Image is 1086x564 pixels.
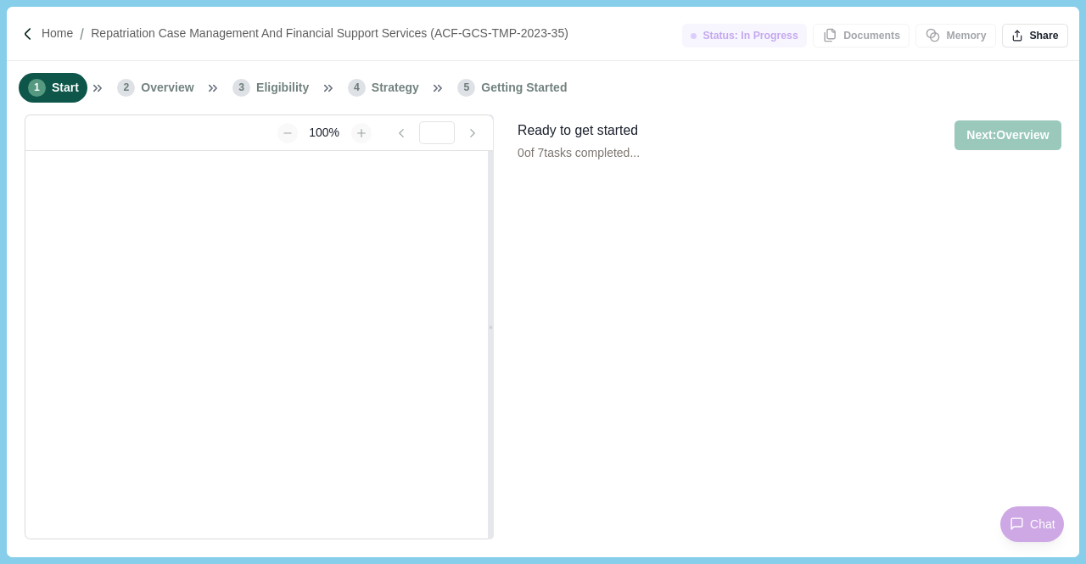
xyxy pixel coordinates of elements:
[91,25,568,42] a: Repatriation Case Management and Financial Support Services (ACF-GCS-TMP-2023-35)
[954,120,1061,150] button: Next:Overview
[372,79,419,97] span: Strategy
[300,124,348,142] div: 100%
[348,79,366,97] span: 4
[518,144,640,162] p: 0 of 7 tasks completed...
[1000,506,1064,542] button: Chat
[386,123,416,143] button: Go to previous page
[117,79,135,97] span: 2
[351,123,372,143] button: Zoom in
[277,123,298,143] button: Zoom out
[52,79,79,97] span: Start
[20,26,36,42] img: Forward slash icon
[28,79,46,97] span: 1
[73,26,91,42] img: Forward slash icon
[141,79,193,97] span: Overview
[1030,516,1055,533] span: Chat
[42,25,73,42] a: Home
[457,79,475,97] span: 5
[518,120,640,142] div: Ready to get started
[232,79,250,97] span: 3
[481,79,567,97] span: Getting Started
[457,123,487,143] button: Go to next page
[256,79,309,97] span: Eligibility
